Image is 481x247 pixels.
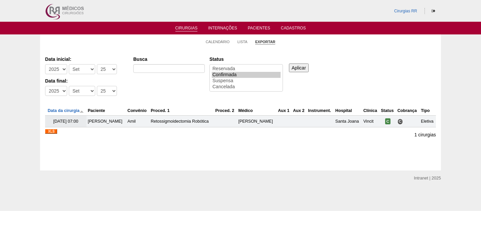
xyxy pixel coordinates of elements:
[414,132,436,138] p: 1 cirurgias
[237,106,277,116] th: Médico
[133,56,205,63] label: Busca
[432,9,435,13] i: Sair
[289,64,309,72] input: Aplicar
[214,106,237,116] th: Proced. 2
[212,84,281,90] option: Cancelada
[45,56,127,63] label: Data inicial:
[175,26,198,31] a: Cirurgias
[248,26,270,32] a: Pacientes
[212,78,281,84] option: Suspensa
[212,72,281,78] option: Confirmada
[79,109,84,113] img: ordem decrescente
[149,106,214,116] th: Proced. 1
[379,106,396,116] th: Status
[208,26,237,32] a: Internações
[334,116,362,127] td: Santa Joana
[385,118,391,124] span: Confirmada
[53,119,78,124] span: [DATE] 07:00
[255,39,275,44] a: Exportar
[149,116,214,127] td: Retossigmoidectomia Robótica
[48,108,84,113] a: Data da cirurgia
[45,78,127,84] label: Data final:
[420,106,436,116] th: Tipo
[212,66,281,72] option: Reservada
[362,116,379,127] td: Vincit
[396,106,420,116] th: Cobrança
[277,106,292,116] th: Aux 1
[45,129,57,134] img: XLS
[394,9,417,13] a: Cirurgias RR
[237,116,277,127] td: [PERSON_NAME]
[362,106,379,116] th: Clínica
[420,116,436,127] td: Eletiva
[87,116,126,127] td: [PERSON_NAME]
[237,39,248,44] a: Lista
[87,106,126,116] th: Paciente
[307,106,334,116] th: Instrument.
[292,106,307,116] th: Aux 2
[206,39,230,44] a: Calendário
[126,106,150,116] th: Convênio
[414,175,441,181] div: Intranet | 2025
[334,106,362,116] th: Hospital
[397,119,403,124] span: Consultório
[126,116,150,127] td: Amil
[281,26,306,32] a: Cadastros
[133,64,205,73] input: Digite os termos que você deseja procurar.
[209,56,283,63] label: Status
